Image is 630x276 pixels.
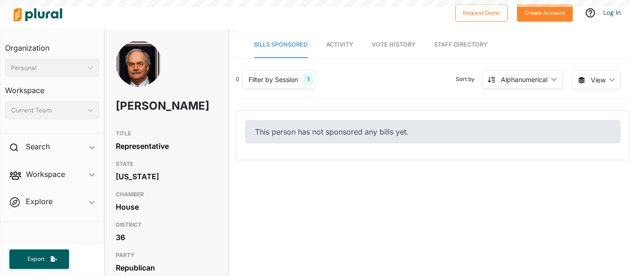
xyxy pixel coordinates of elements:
[455,7,508,17] a: Request Demo
[116,230,217,244] div: 36
[11,106,84,115] div: Current Team
[245,120,620,143] div: This person has not sponsored any bills yet.
[501,75,547,84] div: Alphanumerical
[116,159,217,170] h3: STATE
[254,32,308,58] a: Bills Sponsored
[456,75,482,83] span: Sort by
[455,4,508,22] button: Request Demo
[5,35,99,55] h3: Organization
[26,141,50,152] h2: Search
[603,8,621,17] a: Log In
[591,75,606,85] span: View
[326,41,353,48] span: Activity
[517,7,573,17] a: Create Account
[434,32,487,58] a: Staff Directory
[11,63,84,73] div: Personal
[326,32,353,58] a: Activity
[116,200,217,214] div: House
[116,128,217,139] h3: TITLE
[372,32,416,58] a: Vote History
[116,250,217,261] h3: PARTY
[5,77,99,97] h3: Workspace
[21,255,51,263] span: Export
[116,219,217,230] h3: DISTRICT
[116,189,217,200] h3: CHAMBER
[372,41,416,48] span: Vote History
[116,261,217,275] div: Republican
[254,41,308,48] span: Bills Sponsored
[116,41,162,105] img: Headshot of Randy Wood
[236,75,239,83] div: 0
[116,92,177,120] h1: [PERSON_NAME]
[303,73,313,85] div: 1
[249,75,298,84] div: Filter by Session
[9,249,69,269] button: Export
[517,4,573,22] button: Create Account
[116,170,217,183] div: [US_STATE]
[116,139,217,153] div: Representative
